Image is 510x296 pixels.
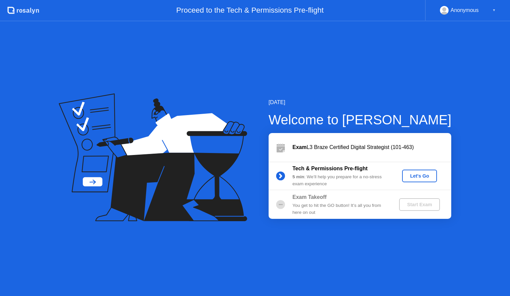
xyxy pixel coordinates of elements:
button: Start Exam [399,198,440,211]
b: Exam Takeoff [293,194,327,200]
div: ▼ [492,6,496,15]
div: : We’ll help you prepare for a no-stress exam experience [293,174,388,187]
div: L3 Braze Certified Digital Strategist (101-463) [293,143,451,151]
b: 5 min [293,174,304,179]
div: You get to hit the GO button! It’s all you from here on out [293,202,388,216]
div: Anonymous [451,6,479,15]
div: [DATE] [269,98,452,106]
div: Start Exam [402,202,437,207]
div: Welcome to [PERSON_NAME] [269,110,452,130]
div: Let's Go [405,173,434,179]
b: Tech & Permissions Pre-flight [293,166,368,171]
b: Exam [293,144,307,150]
button: Let's Go [402,170,437,182]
